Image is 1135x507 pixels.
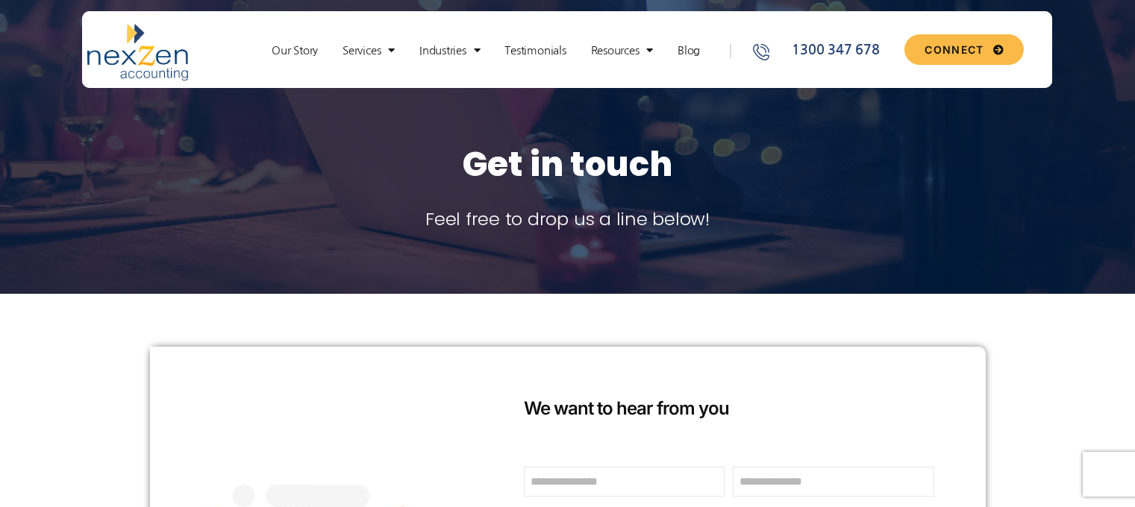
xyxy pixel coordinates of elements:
[497,43,573,58] a: Testimonials
[925,45,984,55] span: CONNECT
[751,40,899,60] a: 1300 347 678
[524,398,934,420] h2: We want to hear from you
[425,207,710,231] span: Feel free to drop us a line below!
[412,43,487,58] a: Industries
[264,43,325,58] a: Our Story
[584,43,661,58] a: Resources
[335,43,402,58] a: Services
[670,43,707,58] a: Blog
[904,34,1023,65] a: CONNECT
[788,40,879,60] span: 1300 347 678
[250,43,722,58] nav: Menu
